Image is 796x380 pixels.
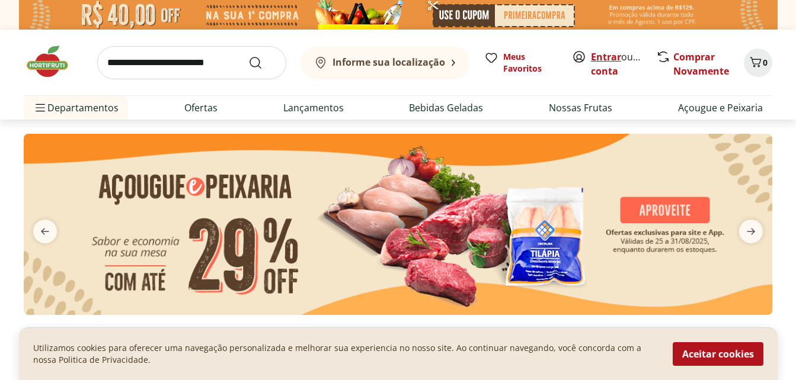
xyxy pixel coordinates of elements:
a: Nossas Frutas [549,101,612,115]
button: Submit Search [248,56,277,70]
a: Açougue e Peixaria [678,101,763,115]
a: Ofertas [184,101,218,115]
b: Informe sua localização [333,56,445,69]
button: Informe sua localização [301,46,470,79]
button: Go to page 4 from fs-carousel [402,324,411,353]
button: Go to page 5 from fs-carousel [411,324,421,353]
a: Comprar Novamente [673,50,729,78]
button: next [730,220,772,243]
a: Entrar [591,50,621,63]
button: Go to page 2 from fs-carousel [383,324,392,353]
input: search [97,46,286,79]
button: Menu [33,94,47,122]
button: Aceitar cookies [673,342,763,366]
img: Hortifruti [24,44,83,79]
button: previous [24,220,66,243]
p: Utilizamos cookies para oferecer uma navegação personalizada e melhorar sua experiencia no nosso ... [33,342,658,366]
a: Lançamentos [283,101,344,115]
img: açougue [24,134,772,315]
span: Meus Favoritos [503,51,558,75]
span: Departamentos [33,94,119,122]
span: 0 [763,57,768,68]
a: Criar conta [591,50,656,78]
a: Meus Favoritos [484,51,558,75]
a: Bebidas Geladas [409,101,483,115]
button: Carrinho [744,49,772,77]
button: Current page from fs-carousel [366,324,383,353]
button: Go to page 6 from fs-carousel [421,324,430,353]
button: Go to page 3 from fs-carousel [392,324,402,353]
span: ou [591,50,644,78]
